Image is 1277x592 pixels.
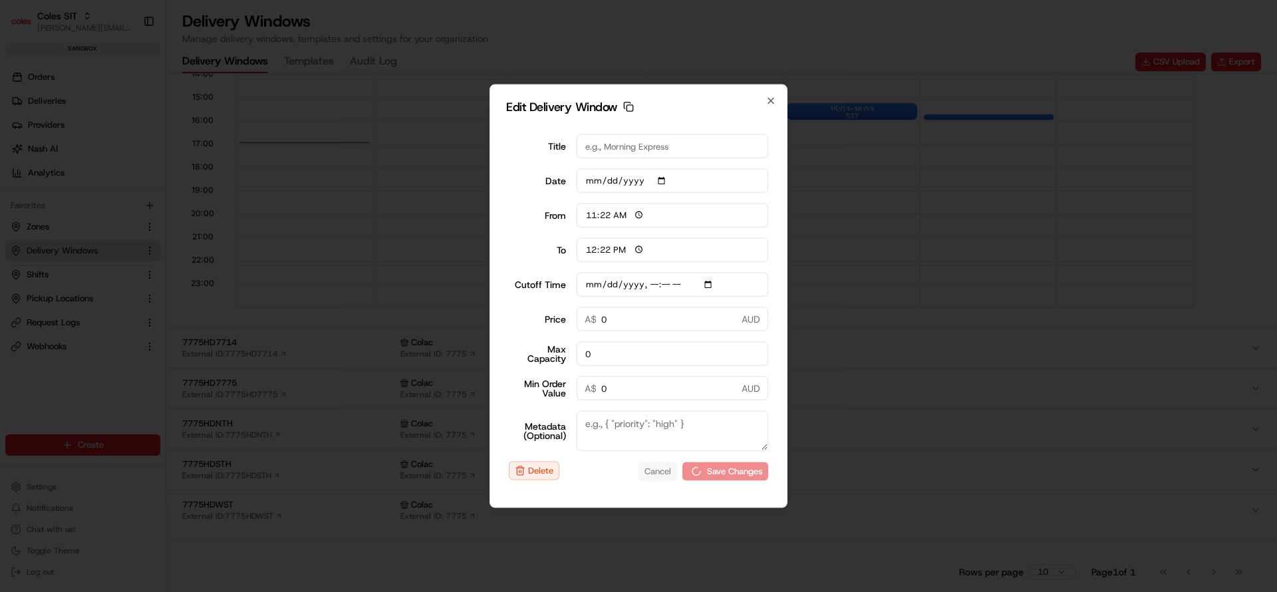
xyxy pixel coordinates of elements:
[126,193,213,206] span: API Documentation
[577,307,769,331] input: 0.00
[509,462,559,480] button: Delete
[94,225,161,235] a: Powered byPylon
[45,140,168,151] div: We're available if you need us!
[509,176,566,186] label: Date
[8,188,107,212] a: 📗Knowledge Base
[509,142,566,151] label: Title
[509,315,566,324] label: Price
[35,86,219,100] input: Clear
[509,379,566,398] label: Min Order Value
[509,211,566,220] label: From
[112,194,123,205] div: 💻
[45,127,218,140] div: Start new chat
[509,422,566,440] label: Metadata (Optional)
[509,345,566,363] label: Max Capacity
[577,411,769,451] textarea: {"WEB_CUTOFF_DATE": "[DATE] 10:00", "SERVICE_TYPE": "HD", "SHIFT": "S12", "UNATTENDED_DELIVERY_OP...
[226,131,242,147] button: Start new chat
[132,225,161,235] span: Pylon
[13,53,242,74] p: Welcome 👋
[509,280,566,289] label: Cutoff Time
[13,13,40,40] img: Nash
[13,127,37,151] img: 1736555255976-a54dd68f-1ca7-489b-9aae-adbdc363a1c4
[506,101,771,113] h2: Edit Delivery Window
[509,245,566,255] label: To
[27,193,102,206] span: Knowledge Base
[13,194,24,205] div: 📗
[577,376,769,400] input: 0.00
[107,188,219,212] a: 💻API Documentation
[577,134,769,158] input: e.g., Morning Express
